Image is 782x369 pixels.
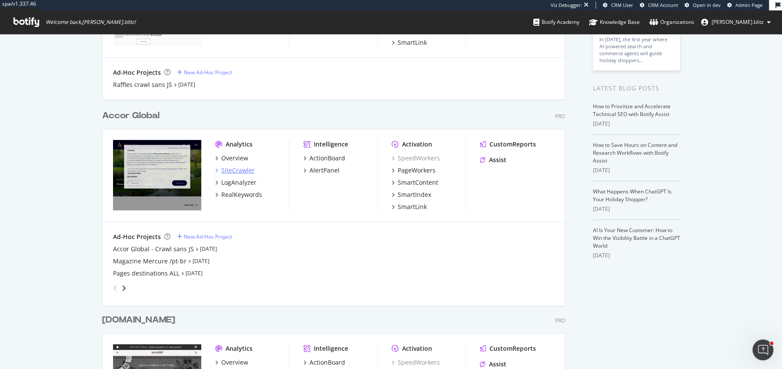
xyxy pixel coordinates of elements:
[113,245,194,253] a: Accor Global - Crawl sans JS
[113,269,180,278] a: Pages destinations ALL
[46,19,136,26] span: Welcome back, [PERSON_NAME].blitz !
[398,178,438,187] div: SmartContent
[735,2,762,8] span: Admin Page
[489,344,536,353] div: CustomReports
[480,156,506,164] a: Assist
[121,284,127,293] div: angle-right
[392,154,440,163] a: SpeedWorkers
[113,80,172,89] a: Raffles crawl sans JS
[480,140,536,149] a: CustomReports
[693,2,721,8] span: Open in dev
[392,203,427,211] a: SmartLink
[113,233,161,241] div: Ad-Hoc Projects
[309,358,345,367] div: ActionBoard
[480,344,536,353] a: CustomReports
[303,166,339,175] a: AlertPanel
[226,140,253,149] div: Analytics
[102,314,175,326] div: [DOMAIN_NAME]
[589,18,640,27] div: Knowledge Base
[398,203,427,211] div: SmartLink
[398,38,427,47] div: SmartLink
[226,344,253,353] div: Analytics
[314,140,348,149] div: Intelligence
[402,344,432,353] div: Activation
[603,2,633,9] a: CRM User
[648,2,678,8] span: CRM Account
[113,257,186,266] a: Magazine Mercure /pt-br
[555,113,565,120] div: Pro
[392,178,438,187] a: SmartContent
[402,140,432,149] div: Activation
[589,10,640,34] a: Knowledge Base
[303,358,345,367] a: ActionBoard
[533,10,579,34] a: Botify Academy
[177,69,232,76] a: New Ad-Hoc Project
[221,178,256,187] div: LogAnalyzer
[314,344,348,353] div: Intelligence
[215,154,248,163] a: Overview
[593,188,672,203] a: What Happens When ChatGPT Is Your Holiday Shopper?
[593,141,677,164] a: How to Save Hours on Content and Research Workflows with Botify Assist
[611,2,633,8] span: CRM User
[685,2,721,9] a: Open in dev
[102,110,160,122] div: Accor Global
[184,69,232,76] div: New Ad-Hoc Project
[221,190,262,199] div: RealKeywords
[102,110,163,122] a: Accor Global
[193,257,210,265] a: [DATE]
[649,18,694,27] div: Organizations
[752,339,773,360] iframe: Intercom live chat
[113,140,201,210] img: all.accor.com
[215,166,255,175] a: SiteCrawler
[113,68,161,77] div: Ad-Hoc Projects
[215,190,262,199] a: RealKeywords
[593,166,680,174] div: [DATE]
[215,178,256,187] a: LogAnalyzer
[184,233,232,240] div: New Ad-Hoc Project
[215,358,248,367] a: Overview
[593,226,680,249] a: AI Is Your New Customer: How to Win the Visibility Battle in a ChatGPT World
[398,190,431,199] div: SmartIndex
[593,252,680,259] div: [DATE]
[593,83,680,93] div: Latest Blog Posts
[727,2,762,9] a: Admin Page
[309,166,339,175] div: AlertPanel
[177,233,232,240] a: New Ad-Hoc Project
[593,103,671,118] a: How to Prioritize and Accelerate Technical SEO with Botify Assist
[599,36,673,64] div: In [DATE], the first year where AI-powered search and commerce agents will guide holiday shoppers…
[593,120,680,128] div: [DATE]
[392,190,431,199] a: SmartIndex
[489,156,506,164] div: Assist
[221,154,248,163] div: Overview
[593,205,680,213] div: [DATE]
[533,18,579,27] div: Botify Academy
[489,140,536,149] div: CustomReports
[480,360,506,369] a: Assist
[186,269,203,277] a: [DATE]
[392,166,436,175] a: PageWorkers
[303,154,345,163] a: ActionBoard
[102,314,179,326] a: [DOMAIN_NAME]
[649,10,694,34] a: Organizations
[640,2,678,9] a: CRM Account
[555,317,565,324] div: Pro
[309,154,345,163] div: ActionBoard
[221,358,248,367] div: Overview
[200,245,217,253] a: [DATE]
[178,81,195,88] a: [DATE]
[392,38,427,47] a: SmartLink
[551,2,582,9] div: Viz Debugger:
[398,166,436,175] div: PageWorkers
[712,18,764,26] span: alexandre.blitz
[694,15,778,29] button: [PERSON_NAME].blitz
[110,281,121,295] div: angle-left
[392,358,440,367] a: SpeedWorkers
[489,360,506,369] div: Assist
[221,166,255,175] div: SiteCrawler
